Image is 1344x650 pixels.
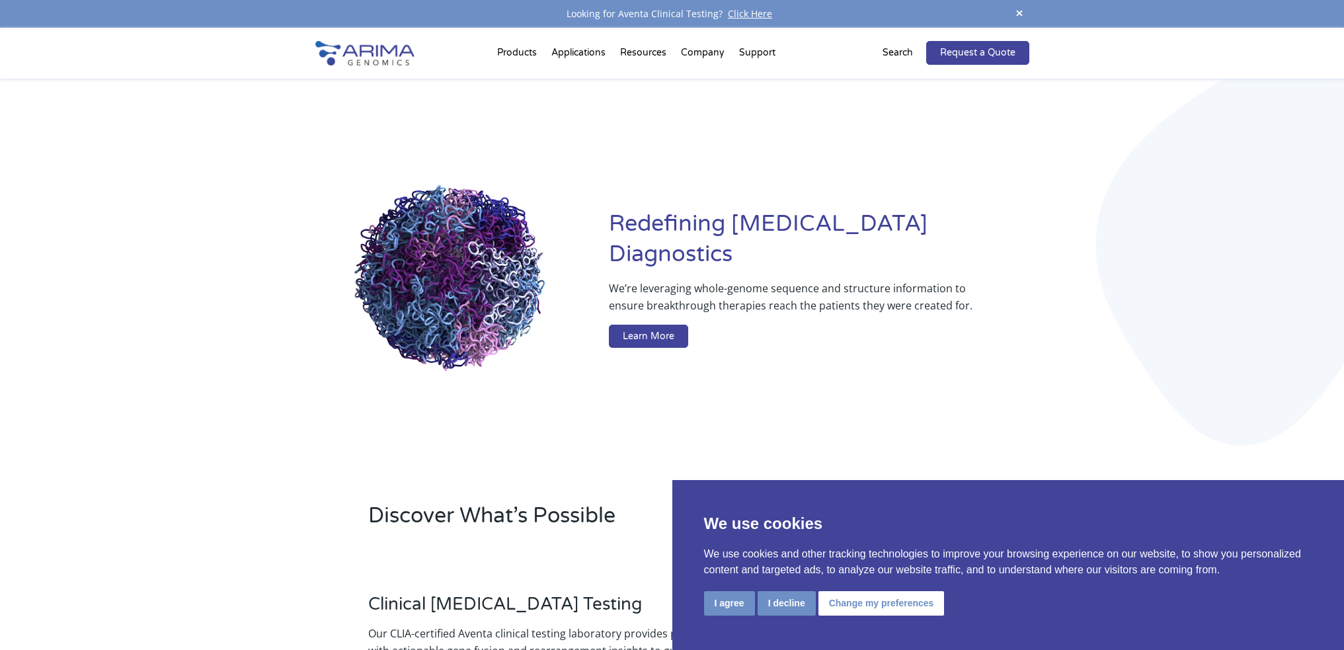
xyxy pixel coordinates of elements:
p: We’re leveraging whole-genome sequence and structure information to ensure breakthrough therapies... [609,280,976,325]
button: I decline [758,591,816,616]
a: Request a Quote [926,41,1029,65]
button: Change my preferences [818,591,945,616]
img: Arima-Genomics-logo [315,41,415,65]
button: I agree [704,591,755,616]
h3: Clinical [MEDICAL_DATA] Testing [368,594,728,625]
p: We use cookies [704,512,1313,536]
a: Click Here [723,7,777,20]
a: Learn More [609,325,688,348]
h2: Discover What’s Possible [368,501,841,541]
div: Looking for Aventa Clinical Testing? [315,5,1029,22]
p: We use cookies and other tracking technologies to improve your browsing experience on our website... [704,546,1313,578]
iframe: Chat Widget [1278,587,1344,650]
h1: Redefining [MEDICAL_DATA] Diagnostics [609,209,1029,280]
p: Search [883,44,913,61]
